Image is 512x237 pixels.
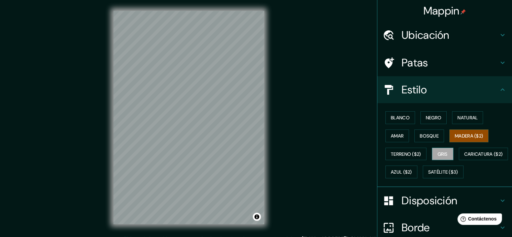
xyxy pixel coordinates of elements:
[385,148,426,160] button: Terreno ($2)
[455,133,483,139] font: Madera ($2)
[464,151,503,157] font: Caricatura ($2)
[426,115,442,121] font: Negro
[432,148,453,160] button: Gris
[377,187,512,214] div: Disposición
[449,129,488,142] button: Madera ($2)
[414,129,444,142] button: Bosque
[459,148,508,160] button: Caricatura ($2)
[402,194,457,208] font: Disposición
[423,4,459,18] font: Mappin
[428,169,458,175] font: Satélite ($3)
[391,133,404,139] font: Amar
[402,83,427,97] font: Estilo
[385,111,415,124] button: Blanco
[391,115,410,121] font: Blanco
[420,133,439,139] font: Bosque
[423,166,464,178] button: Satélite ($3)
[377,49,512,76] div: Patas
[452,211,505,230] iframe: Lanzador de widgets de ayuda
[402,28,449,42] font: Ubicación
[402,56,428,70] font: Patas
[113,11,264,224] canvas: Mapa
[460,9,466,14] img: pin-icon.png
[420,111,447,124] button: Negro
[402,220,430,235] font: Borde
[377,22,512,49] div: Ubicación
[377,76,512,103] div: Estilo
[457,115,478,121] font: Natural
[385,129,409,142] button: Amar
[438,151,448,157] font: Gris
[391,169,412,175] font: Azul ($2)
[452,111,483,124] button: Natural
[391,151,421,157] font: Terreno ($2)
[253,213,261,221] button: Activar o desactivar atribución
[385,166,417,178] button: Azul ($2)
